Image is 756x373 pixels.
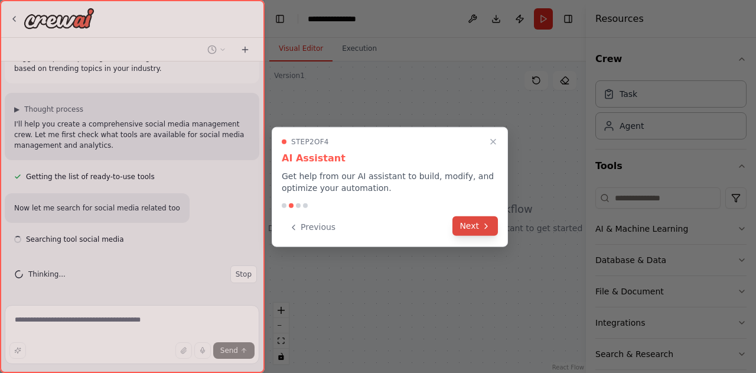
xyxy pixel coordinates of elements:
h3: AI Assistant [282,151,498,166]
button: Hide left sidebar [272,11,288,27]
span: Step 2 of 4 [291,137,329,147]
button: Previous [282,218,343,237]
p: Get help from our AI assistant to build, modify, and optimize your automation. [282,170,498,194]
button: Close walkthrough [486,135,500,149]
button: Next [452,216,498,236]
